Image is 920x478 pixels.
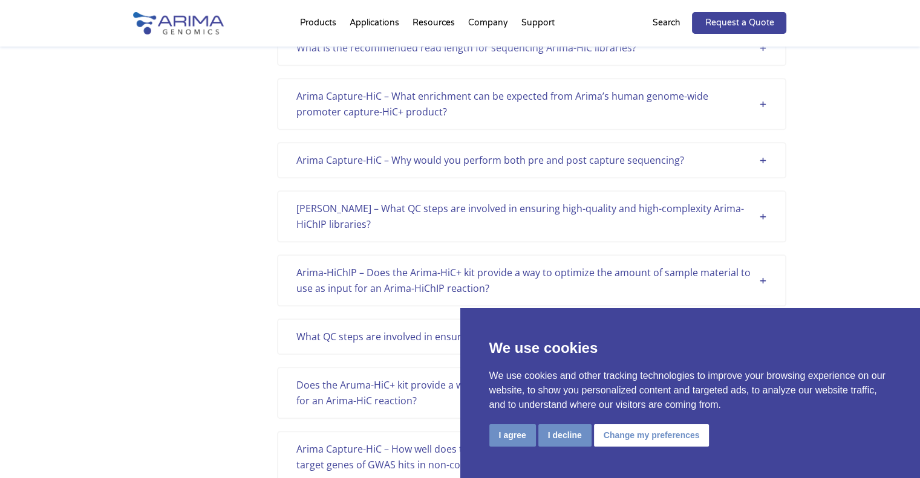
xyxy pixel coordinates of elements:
div: Arima-HiChIP – Does the Arima-HiC+ kit provide a way to optimize the amount of sample material to... [296,265,767,296]
button: Change my preferences [594,424,710,447]
div: What QC steps are involved in ensuring high-quality and high-complexity Arima-HiC libraries? [296,329,767,344]
p: Search [652,15,680,31]
img: Arima-Genomics-logo [133,12,224,34]
div: Arima Capture-HiC – What enrichment can be expected from Arima’s human genome-wide promoter captu... [296,88,767,120]
button: I agree [489,424,536,447]
p: We use cookies [489,337,892,359]
div: Arima Capture-HiC – How well does the Arima Custom Capture-HiC+ product work for identifying targ... [296,441,767,473]
a: Request a Quote [692,12,786,34]
div: Arima Capture-HiC – Why would you perform both pre and post capture sequencing? [296,152,767,168]
p: We use cookies and other tracking technologies to improve your browsing experience on our website... [489,369,892,412]
div: What is the recommended read length for sequencing Arima-HiC libraries? [296,40,767,56]
div: [PERSON_NAME] – What QC steps are involved in ensuring high-quality and high-complexity Arima-HiC... [296,201,767,232]
div: Does the Aruma-HiC+ kit provide a way to optimize the amount of sample material to use as input f... [296,377,767,409]
button: I decline [538,424,592,447]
